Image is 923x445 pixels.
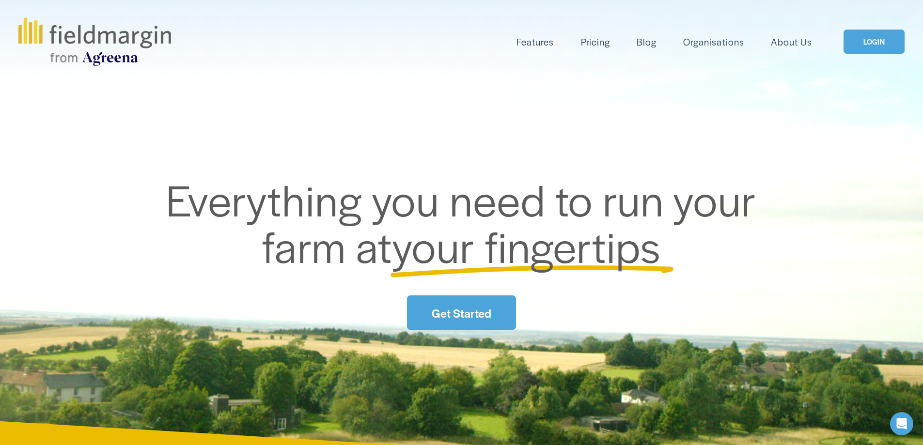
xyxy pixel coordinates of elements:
a: Pricing [581,34,610,50]
a: Blog [637,34,657,50]
img: fieldmargin.com [18,17,171,66]
a: About Us [771,34,812,50]
span: your fingertips [392,215,661,276]
a: LOGIN [844,30,905,54]
a: folder dropdown [516,34,554,50]
span: Features [516,35,554,49]
span: Everything you need to run your farm at [166,169,767,276]
div: Open Intercom Messenger [890,412,913,435]
a: Organisations [683,34,744,50]
a: Get Started [407,295,516,330]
